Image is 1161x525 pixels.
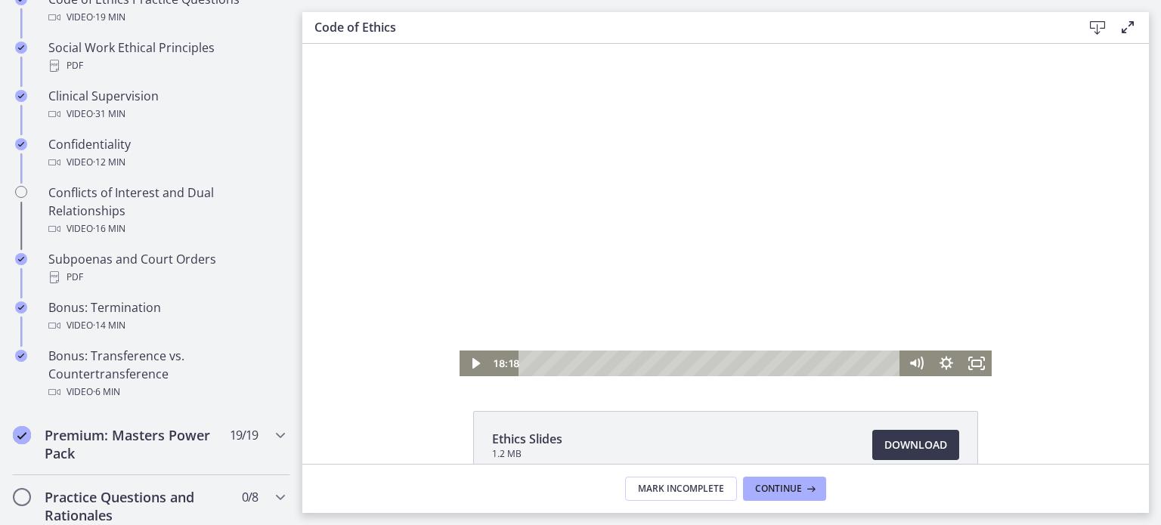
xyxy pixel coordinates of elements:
div: Video [48,317,284,335]
span: · 16 min [93,220,125,238]
span: · 31 min [93,105,125,123]
span: · 6 min [93,383,120,401]
i: Completed [15,42,27,54]
div: Video [48,220,284,238]
span: Download [884,436,947,454]
span: 19 / 19 [230,426,258,444]
span: Ethics Slides [492,430,562,448]
button: Show settings menu [629,307,659,332]
div: Video [48,105,284,123]
div: Bonus: Termination [48,298,284,335]
button: Mute [599,307,629,332]
span: Mark Incomplete [638,483,724,495]
span: 0 / 8 [242,488,258,506]
span: · 12 min [93,153,125,171]
div: Video [48,383,284,401]
h2: Premium: Masters Power Pack [45,426,229,462]
i: Completed [15,253,27,265]
button: Fullscreen [659,307,689,332]
div: Clinical Supervision [48,87,284,123]
button: Continue [743,477,826,501]
span: · 14 min [93,317,125,335]
i: Completed [15,350,27,362]
div: Video [48,8,284,26]
i: Completed [13,426,31,444]
div: Video [48,153,284,171]
i: Completed [15,138,27,150]
span: · 19 min [93,8,125,26]
div: Social Work Ethical Principles [48,39,284,75]
div: PDF [48,268,284,286]
i: Completed [15,90,27,102]
div: PDF [48,57,284,75]
iframe: Video Lesson [302,44,1149,376]
div: Conflicts of Interest and Dual Relationships [48,184,284,238]
div: Confidentiality [48,135,284,171]
a: Download [872,430,959,460]
h3: Code of Ethics [314,18,1058,36]
div: Subpoenas and Court Orders [48,250,284,286]
span: Continue [755,483,802,495]
button: Mark Incomplete [625,477,737,501]
i: Completed [15,301,27,313]
span: 1.2 MB [492,448,562,460]
h2: Practice Questions and Rationales [45,488,229,524]
div: Bonus: Transference vs. Countertransference [48,347,284,401]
